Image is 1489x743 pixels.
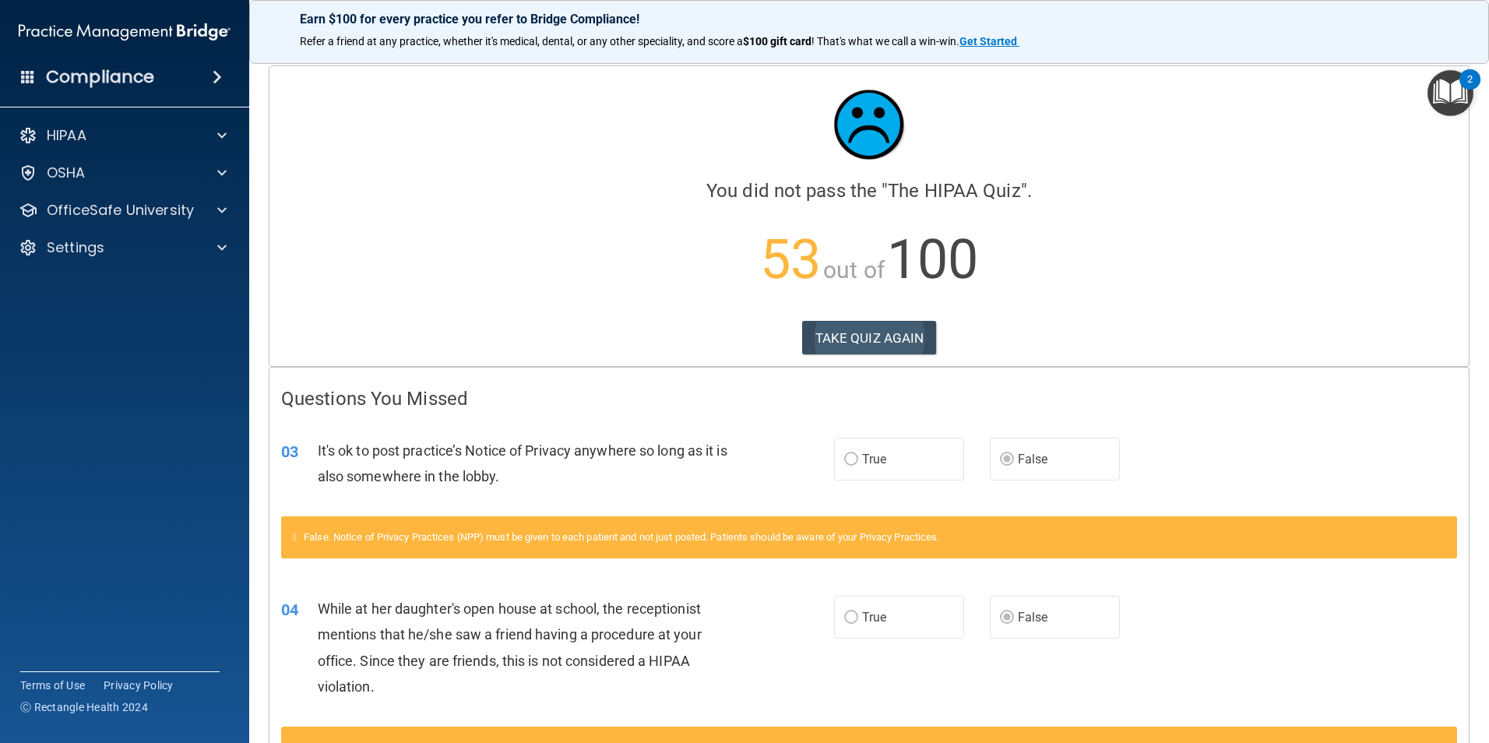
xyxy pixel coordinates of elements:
[959,35,1019,48] a: Get Started
[19,126,227,145] a: HIPAA
[281,442,298,461] span: 03
[862,452,886,467] span: True
[1000,454,1014,466] input: False
[281,389,1457,409] h4: Questions You Missed
[844,612,858,624] input: True
[802,321,937,355] button: TAKE QUIZ AGAIN
[1000,612,1014,624] input: False
[281,181,1457,201] h4: You did not pass the " ".
[1018,610,1048,625] span: False
[19,201,227,220] a: OfficeSafe University
[743,35,811,48] strong: $100 gift card
[20,699,148,715] span: Ⓒ Rectangle Health 2024
[304,531,939,543] span: False. Notice of Privacy Practices (NPP) must be given to each patient and not just posted. Patie...
[104,678,174,693] a: Privacy Policy
[300,12,1438,26] p: Earn $100 for every practice you refer to Bridge Compliance!
[19,16,231,48] img: PMB logo
[844,454,858,466] input: True
[318,442,727,484] span: It's ok to post practice’s Notice of Privacy anywhere so long as it is also somewhere in the lobby.
[1018,452,1048,467] span: False
[318,600,702,695] span: While at her daughter's open house at school, the receptionist mentions that he/she saw a friend ...
[281,600,298,619] span: 04
[887,227,978,291] span: 100
[888,180,1020,202] span: The HIPAA Quiz
[20,678,85,693] a: Terms of Use
[47,164,86,182] p: OSHA
[862,610,886,625] span: True
[1427,70,1473,116] button: Open Resource Center, 2 new notifications
[46,66,154,88] h4: Compliance
[1467,79,1473,100] div: 2
[822,78,916,171] img: sad_face.ecc698e2.jpg
[47,126,86,145] p: HIPAA
[811,35,959,48] span: ! That's what we call a win-win.
[760,227,821,291] span: 53
[47,238,104,257] p: Settings
[823,256,885,283] span: out of
[19,238,227,257] a: Settings
[19,164,227,182] a: OSHA
[47,201,194,220] p: OfficeSafe University
[300,35,743,48] span: Refer a friend at any practice, whether it's medical, dental, or any other speciality, and score a
[959,35,1017,48] strong: Get Started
